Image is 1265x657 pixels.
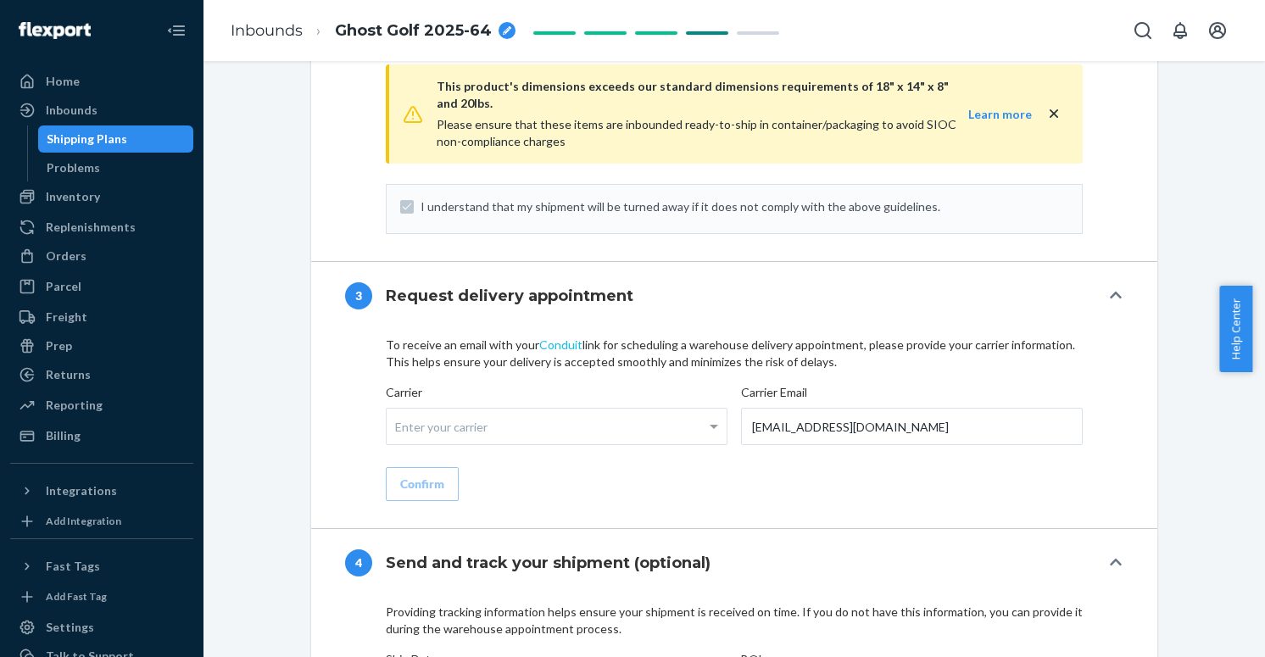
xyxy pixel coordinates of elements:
a: Add Fast Tag [10,587,193,607]
button: Close Navigation [159,14,193,47]
label: Carrier [386,384,727,449]
a: Returns [10,361,193,388]
a: Conduit [539,337,582,352]
a: Reporting [10,392,193,419]
a: Inbounds [231,21,303,40]
a: Inbounds [10,97,193,124]
button: Fast Tags [10,553,193,580]
div: Parcel [46,278,81,295]
input: Enter your carrier email [741,408,1083,445]
button: Open notifications [1163,14,1197,47]
button: close [1045,105,1062,123]
input: I understand that my shipment will be turned away if it does not comply with the above guidelines. [400,200,414,214]
a: Parcel [10,273,193,300]
label: Carrier Email [741,384,1083,449]
div: 3 [345,282,372,309]
div: Confirm [400,476,444,493]
a: Prep [10,332,193,359]
div: Please ensure that these items are inbounded ready-to-ship in container/packaging to avoid SIOC n... [437,78,967,150]
div: Enter your carrier [387,409,727,444]
a: Freight [10,303,193,331]
a: Problems [38,154,194,181]
button: 4Send and track your shipment (optional) [311,529,1157,597]
div: This product's dimensions exceeds our standard dimensions requirements of 18" x 14" x 8" and 20lbs. [437,78,967,112]
div: Reporting [46,397,103,414]
div: Replenishments [46,219,136,236]
div: Returns [46,366,91,383]
a: Replenishments [10,214,193,241]
button: 3Request delivery appointment [311,262,1157,330]
button: Confirm [386,467,459,501]
h4: Send and track your shipment (optional) [386,552,711,574]
h4: Request delivery appointment [386,285,633,307]
div: Inbounds [46,102,98,119]
a: Inventory [10,183,193,210]
button: Open account menu [1201,14,1234,47]
div: Freight [46,309,87,326]
div: Add Integration [46,514,121,528]
p: To receive an email with your link for scheduling a warehouse delivery appointment, please provid... [386,337,1083,370]
div: Shipping Plans [47,131,127,148]
div: Fast Tags [46,558,100,575]
a: Billing [10,422,193,449]
a: Settings [10,614,193,641]
span: Ghost Golf 2025-64 [335,20,492,42]
div: Home [46,73,80,90]
button: Help Center [1219,286,1252,372]
ol: breadcrumbs [217,6,529,56]
button: Integrations [10,477,193,504]
a: Add Integration [10,511,193,532]
div: Settings [46,619,94,636]
span: I understand that my shipment will be turned away if it does not comply with the above guidelines. [421,198,1068,215]
div: 4 [345,549,372,576]
a: Home [10,68,193,95]
div: Integrations [46,482,117,499]
div: Billing [46,427,81,444]
div: Add Fast Tag [46,589,107,604]
button: Learn more [968,106,1032,123]
div: Prep [46,337,72,354]
p: Providing tracking information helps ensure your shipment is received on time. If you do not have... [386,604,1083,638]
div: Problems [47,159,100,176]
button: Open Search Box [1126,14,1160,47]
a: Orders [10,242,193,270]
div: Inventory [46,188,100,205]
img: Flexport logo [19,22,91,39]
div: Orders [46,248,86,264]
a: Shipping Plans [38,125,194,153]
